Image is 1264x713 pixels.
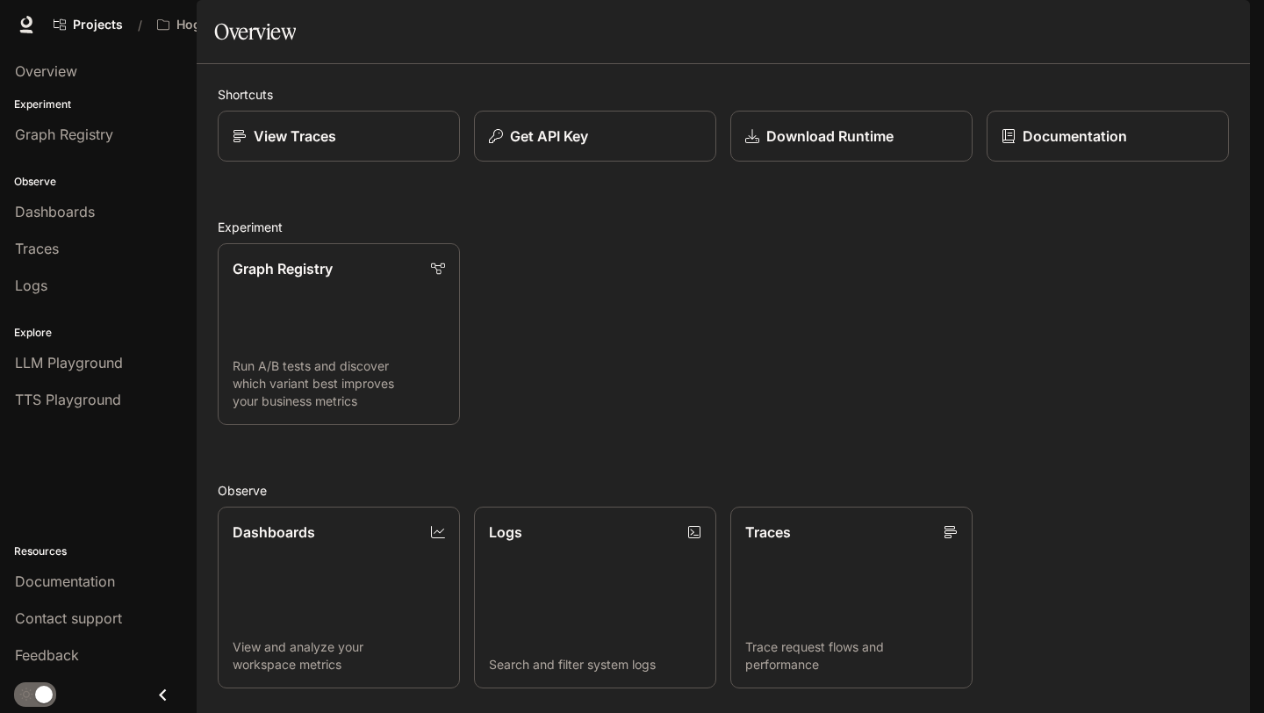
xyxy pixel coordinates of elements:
[987,111,1229,162] a: Documentation
[730,111,973,162] a: Download Runtime
[149,7,271,42] button: Open workspace menu
[218,85,1229,104] h2: Shortcuts
[730,507,973,688] a: TracesTrace request flows and performance
[46,7,131,42] a: Go to projects
[218,243,460,425] a: Graph RegistryRun A/B tests and discover which variant best improves your business metrics
[233,357,445,410] p: Run A/B tests and discover which variant best improves your business metrics
[131,16,149,34] div: /
[254,126,336,147] p: View Traces
[474,111,716,162] button: Get API Key
[218,111,460,162] a: View Traces
[745,638,958,673] p: Trace request flows and performance
[218,218,1229,236] h2: Experiment
[214,14,296,49] h1: Overview
[176,18,244,32] p: Hogsworth
[73,18,123,32] span: Projects
[489,522,522,543] p: Logs
[233,638,445,673] p: View and analyze your workspace metrics
[218,481,1229,500] h2: Observe
[489,656,701,673] p: Search and filter system logs
[510,126,588,147] p: Get API Key
[474,507,716,688] a: LogsSearch and filter system logs
[766,126,894,147] p: Download Runtime
[1023,126,1127,147] p: Documentation
[745,522,791,543] p: Traces
[233,522,315,543] p: Dashboards
[218,507,460,688] a: DashboardsView and analyze your workspace metrics
[233,258,333,279] p: Graph Registry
